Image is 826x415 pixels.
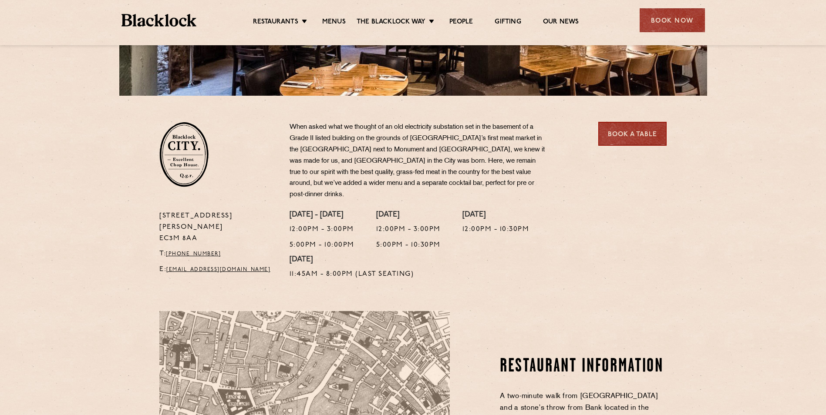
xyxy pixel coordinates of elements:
p: 5:00pm - 10:00pm [290,240,354,251]
a: Gifting [495,18,521,27]
img: City-stamp-default.svg [159,122,209,187]
p: T: [159,248,276,260]
h4: [DATE] [376,211,441,220]
a: Our News [543,18,579,27]
h4: [DATE] [462,211,529,220]
div: Book Now [640,8,705,32]
h2: Restaurant Information [500,356,667,378]
a: Book a Table [598,122,667,146]
a: Menus [322,18,346,27]
a: [EMAIL_ADDRESS][DOMAIN_NAME] [166,267,270,272]
a: People [449,18,473,27]
h4: [DATE] [290,255,414,265]
p: 11:45am - 8:00pm (Last Seating) [290,269,414,280]
p: 12:00pm - 3:00pm [290,224,354,235]
p: [STREET_ADDRESS][PERSON_NAME] EC3M 8AA [159,211,276,244]
p: When asked what we thought of an old electricity substation set in the basement of a Grade II lis... [290,122,546,201]
p: E: [159,264,276,275]
h4: [DATE] - [DATE] [290,211,354,220]
p: 5:00pm - 10:30pm [376,240,441,251]
img: BL_Textured_Logo-footer-cropped.svg [121,14,197,27]
p: 12:00pm - 3:00pm [376,224,441,235]
a: [PHONE_NUMBER] [166,251,221,257]
a: Restaurants [253,18,298,27]
p: 12:00pm - 10:30pm [462,224,529,235]
a: The Blacklock Way [357,18,425,27]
